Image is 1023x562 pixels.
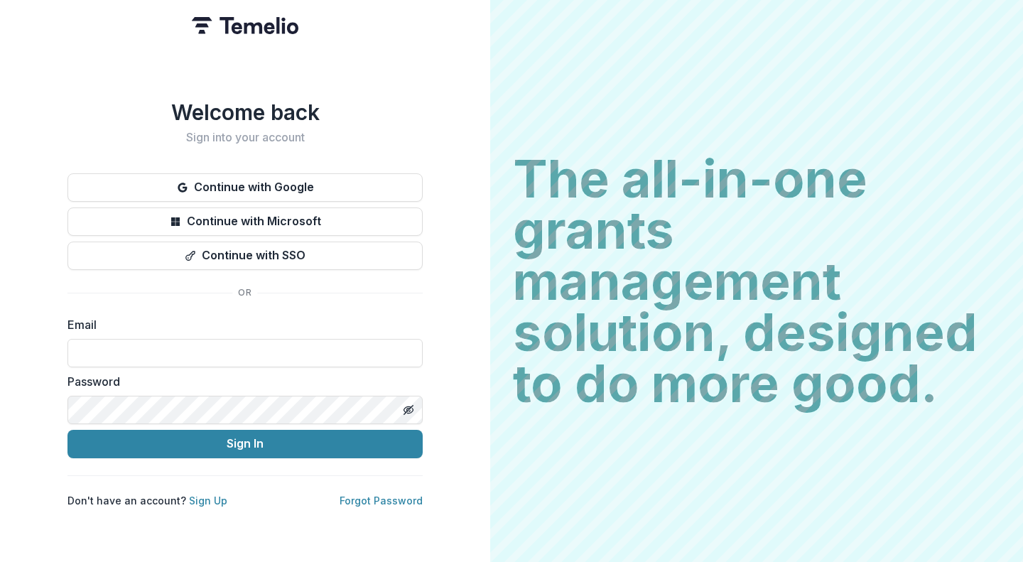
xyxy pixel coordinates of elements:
[67,316,414,333] label: Email
[192,17,298,34] img: Temelio
[67,99,423,125] h1: Welcome back
[67,173,423,202] button: Continue with Google
[67,242,423,270] button: Continue with SSO
[67,430,423,458] button: Sign In
[67,373,414,390] label: Password
[397,399,420,421] button: Toggle password visibility
[189,495,227,507] a: Sign Up
[67,131,423,144] h2: Sign into your account
[340,495,423,507] a: Forgot Password
[67,207,423,236] button: Continue with Microsoft
[67,493,227,508] p: Don't have an account?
